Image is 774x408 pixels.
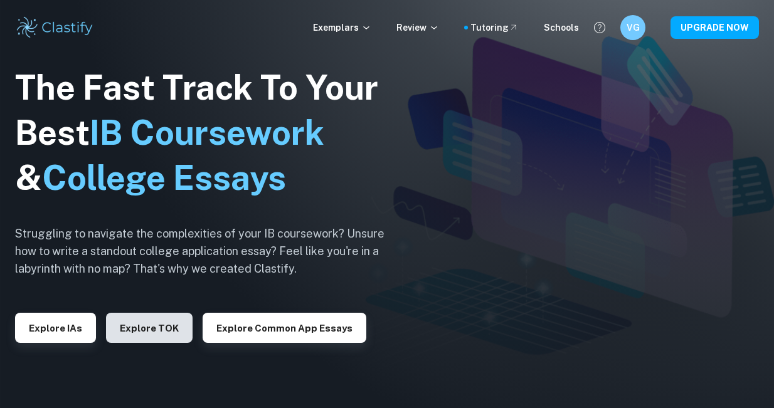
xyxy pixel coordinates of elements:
[42,158,286,197] span: College Essays
[15,65,404,201] h1: The Fast Track To Your Best &
[203,322,366,333] a: Explore Common App essays
[544,21,579,34] a: Schools
[106,313,193,343] button: Explore TOK
[90,113,324,152] span: IB Coursework
[15,313,96,343] button: Explore IAs
[106,322,193,333] a: Explore TOK
[470,21,519,34] a: Tutoring
[15,15,95,40] img: Clastify logo
[15,225,404,278] h6: Struggling to navigate the complexities of your IB coursework? Unsure how to write a standout col...
[626,21,640,34] h6: VG
[620,15,645,40] button: VG
[313,21,371,34] p: Exemplars
[203,313,366,343] button: Explore Common App essays
[671,16,759,39] button: UPGRADE NOW
[15,322,96,333] a: Explore IAs
[396,21,439,34] p: Review
[589,17,610,38] button: Help and Feedback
